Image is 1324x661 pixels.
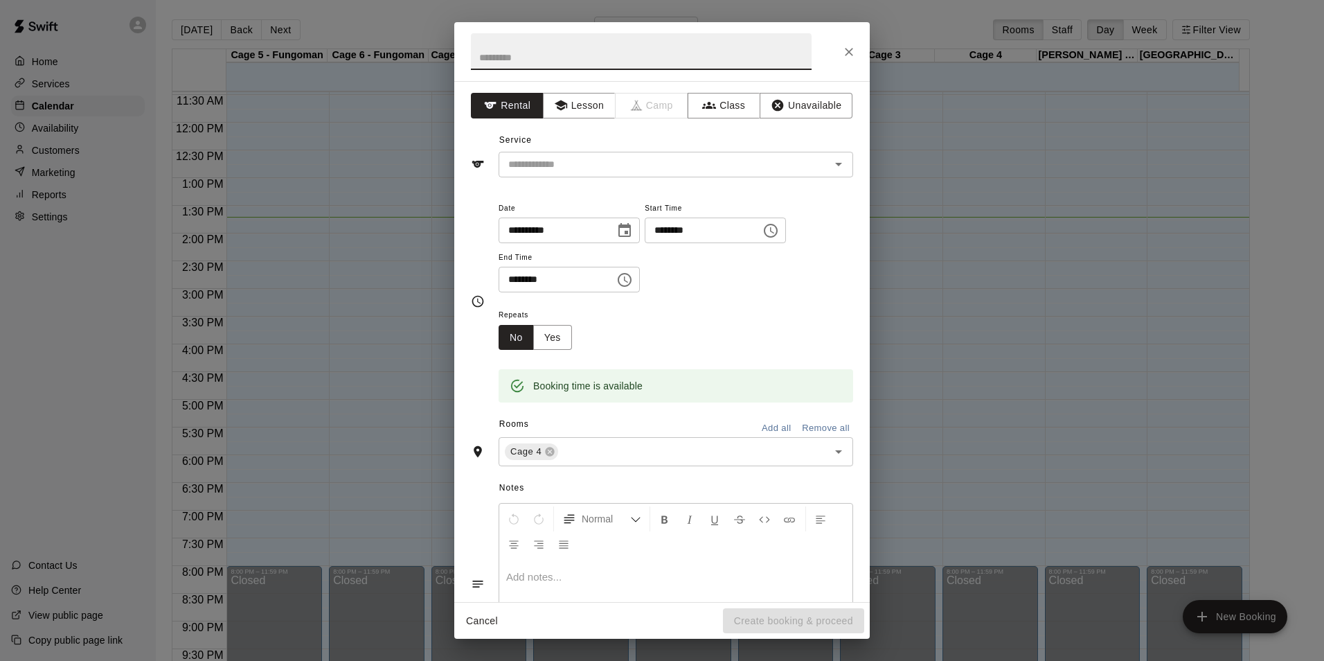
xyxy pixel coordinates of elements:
[616,93,688,118] span: Camps can only be created in the Services page
[471,93,544,118] button: Rental
[471,445,485,459] svg: Rooms
[499,249,640,267] span: End Time
[728,506,751,531] button: Format Strikethrough
[809,506,832,531] button: Left Align
[653,506,677,531] button: Format Bold
[688,93,760,118] button: Class
[754,418,798,439] button: Add all
[798,418,853,439] button: Remove all
[471,157,485,171] svg: Service
[502,506,526,531] button: Undo
[499,419,529,429] span: Rooms
[703,506,726,531] button: Format Underline
[552,531,575,556] button: Justify Align
[582,512,630,526] span: Normal
[757,217,785,245] button: Choose time, selected time is 4:15 PM
[753,506,776,531] button: Insert Code
[778,506,801,531] button: Insert Link
[533,373,643,398] div: Booking time is available
[460,608,504,634] button: Cancel
[499,325,534,351] button: No
[499,477,853,500] span: Notes
[829,155,848,174] button: Open
[678,506,701,531] button: Format Italics
[499,306,583,325] span: Repeats
[505,445,547,459] span: Cage 4
[557,506,647,531] button: Formatting Options
[543,93,616,118] button: Lesson
[760,93,852,118] button: Unavailable
[611,217,638,245] button: Choose date, selected date is Oct 11, 2025
[471,577,485,591] svg: Notes
[533,325,572,351] button: Yes
[527,506,551,531] button: Redo
[829,442,848,461] button: Open
[499,200,640,218] span: Date
[527,531,551,556] button: Right Align
[645,200,786,218] span: Start Time
[471,294,485,308] svg: Timing
[611,266,638,294] button: Choose time, selected time is 4:45 PM
[499,135,532,145] span: Service
[505,443,558,460] div: Cage 4
[502,531,526,556] button: Center Align
[837,39,861,64] button: Close
[499,325,572,351] div: outlined button group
